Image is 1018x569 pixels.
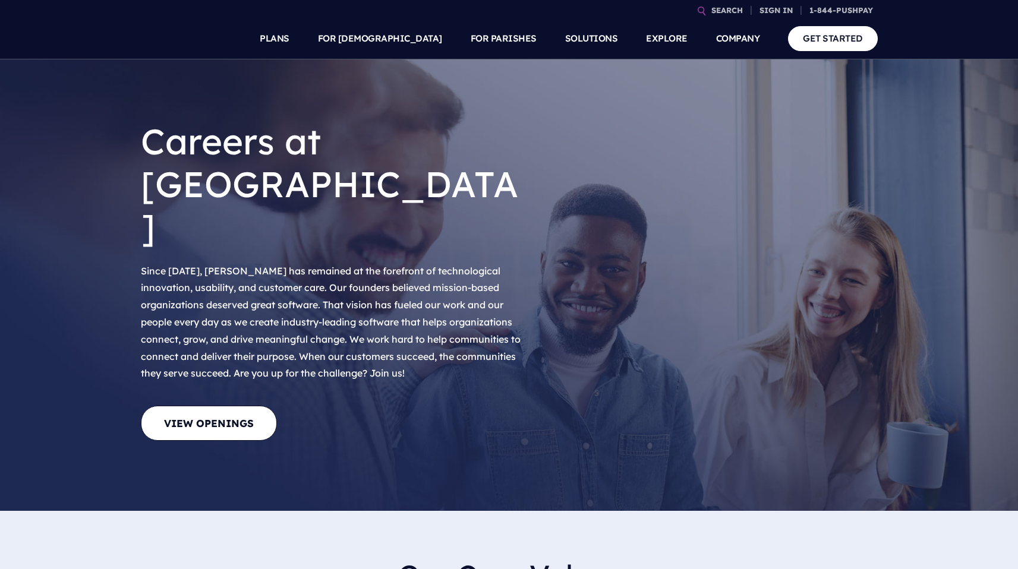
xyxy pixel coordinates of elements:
[141,265,521,380] span: Since [DATE], [PERSON_NAME] has remained at the forefront of technological innovation, usability,...
[141,110,527,258] h1: Careers at [GEOGRAPHIC_DATA]
[260,18,289,59] a: PLANS
[141,406,277,441] a: View Openings
[565,18,618,59] a: SOLUTIONS
[471,18,537,59] a: FOR PARISHES
[716,18,760,59] a: COMPANY
[788,26,878,50] a: GET STARTED
[646,18,688,59] a: EXPLORE
[318,18,442,59] a: FOR [DEMOGRAPHIC_DATA]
